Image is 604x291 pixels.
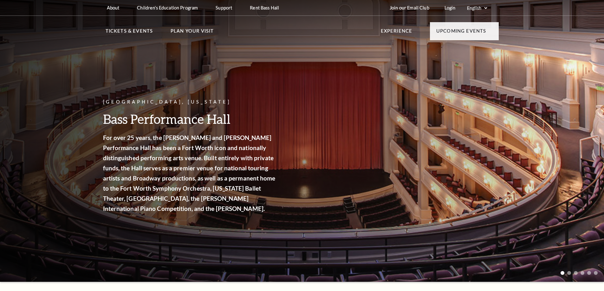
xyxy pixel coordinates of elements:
[216,5,232,10] p: Support
[103,134,276,212] strong: For over 25 years, the [PERSON_NAME] and [PERSON_NAME] Performance Hall has been a Fort Worth ico...
[107,5,120,10] p: About
[171,27,214,39] p: Plan Your Visit
[106,27,153,39] p: Tickets & Events
[436,27,486,39] p: Upcoming Events
[381,27,412,39] p: Experience
[137,5,198,10] p: Children's Education Program
[466,5,488,11] select: Select:
[103,98,277,106] p: [GEOGRAPHIC_DATA], [US_STATE]
[250,5,279,10] p: Rent Bass Hall
[103,111,277,127] h3: Bass Performance Hall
